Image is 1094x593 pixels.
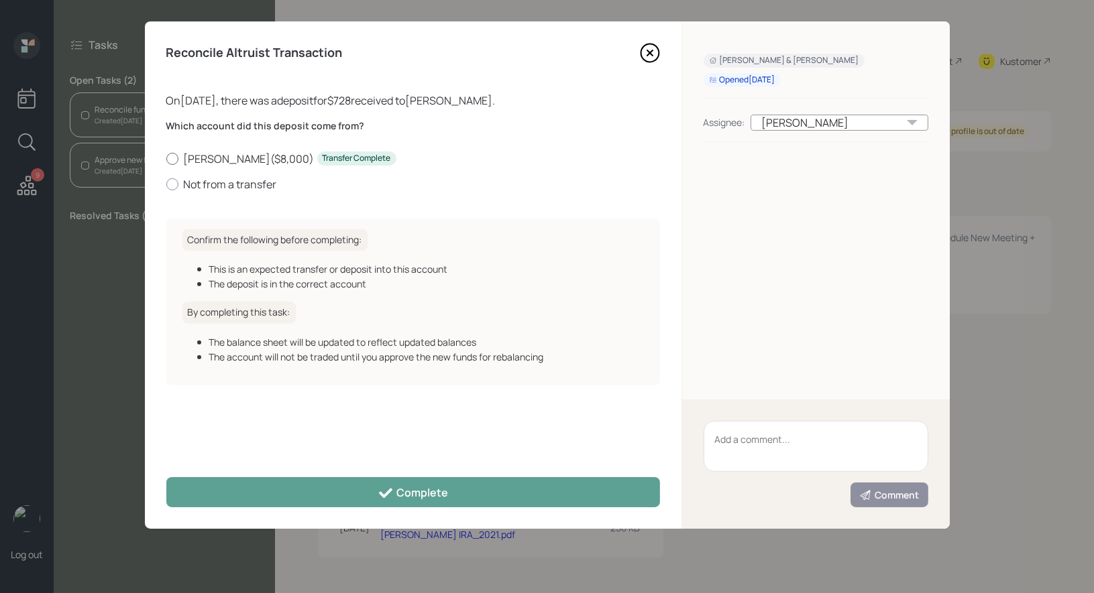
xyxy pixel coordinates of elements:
button: Complete [166,477,660,507]
label: [PERSON_NAME] ( $8,000 ) [166,151,660,166]
h6: Confirm the following before completing: [182,229,368,251]
div: Opened [DATE] [709,74,775,86]
label: Which account did this deposit come from? [166,119,660,133]
div: On [DATE] , there was a deposit for $728 received to [PERSON_NAME] . [166,92,660,109]
h4: Reconcile Altruist Transaction [166,46,343,60]
div: The account will not be traded until you approve the new funds for rebalancing [209,350,644,364]
div: [PERSON_NAME] [751,115,928,131]
div: Complete [378,485,448,501]
div: [PERSON_NAME] & [PERSON_NAME] [709,55,859,66]
button: Comment [851,482,928,507]
label: Not from a transfer [166,177,660,192]
div: The deposit is in the correct account [209,277,644,291]
h6: By completing this task: [182,302,296,324]
div: Transfer Complete [323,153,391,164]
div: Comment [859,488,920,502]
div: The balance sheet will be updated to reflect updated balances [209,335,644,349]
div: This is an expected transfer or deposit into this account [209,262,644,276]
div: Assignee: [704,115,745,129]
